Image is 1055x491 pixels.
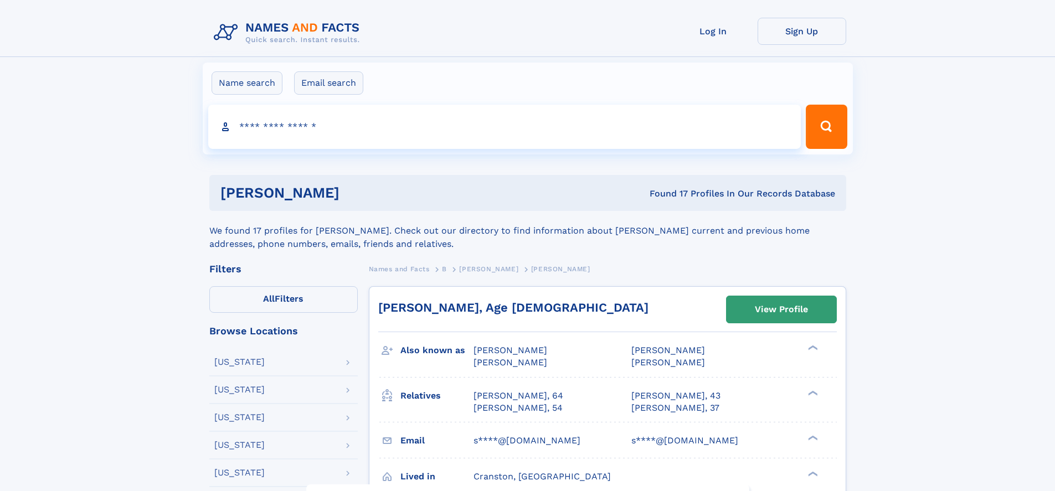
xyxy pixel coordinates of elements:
[805,470,819,477] div: ❯
[400,386,474,405] h3: Relatives
[474,471,611,482] span: Cranston, [GEOGRAPHIC_DATA]
[378,301,649,314] a: [PERSON_NAME], Age [DEMOGRAPHIC_DATA]
[631,390,721,402] a: [PERSON_NAME], 43
[459,265,518,273] span: [PERSON_NAME]
[474,390,563,402] a: [PERSON_NAME], 64
[294,71,363,95] label: Email search
[474,357,547,368] span: [PERSON_NAME]
[442,262,447,276] a: B
[214,358,265,366] div: [US_STATE]
[442,265,447,273] span: B
[209,18,369,48] img: Logo Names and Facts
[459,262,518,276] a: [PERSON_NAME]
[263,293,275,304] span: All
[209,286,358,313] label: Filters
[209,211,846,251] div: We found 17 profiles for [PERSON_NAME]. Check out our directory to find information about [PERSON...
[400,431,474,450] h3: Email
[474,345,547,355] span: [PERSON_NAME]
[214,441,265,449] div: [US_STATE]
[631,402,719,414] a: [PERSON_NAME], 37
[212,71,282,95] label: Name search
[669,18,758,45] a: Log In
[214,413,265,422] div: [US_STATE]
[755,297,808,322] div: View Profile
[209,264,358,274] div: Filters
[214,468,265,477] div: [US_STATE]
[806,105,847,149] button: Search Button
[400,467,474,486] h3: Lived in
[531,265,590,273] span: [PERSON_NAME]
[495,188,835,200] div: Found 17 Profiles In Our Records Database
[727,296,836,323] a: View Profile
[220,186,495,200] h1: [PERSON_NAME]
[805,434,819,441] div: ❯
[474,402,563,414] a: [PERSON_NAME], 54
[805,389,819,396] div: ❯
[214,385,265,394] div: [US_STATE]
[631,357,705,368] span: [PERSON_NAME]
[805,344,819,352] div: ❯
[209,326,358,336] div: Browse Locations
[758,18,846,45] a: Sign Up
[369,262,430,276] a: Names and Facts
[208,105,801,149] input: search input
[631,345,705,355] span: [PERSON_NAME]
[400,341,474,360] h3: Also known as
